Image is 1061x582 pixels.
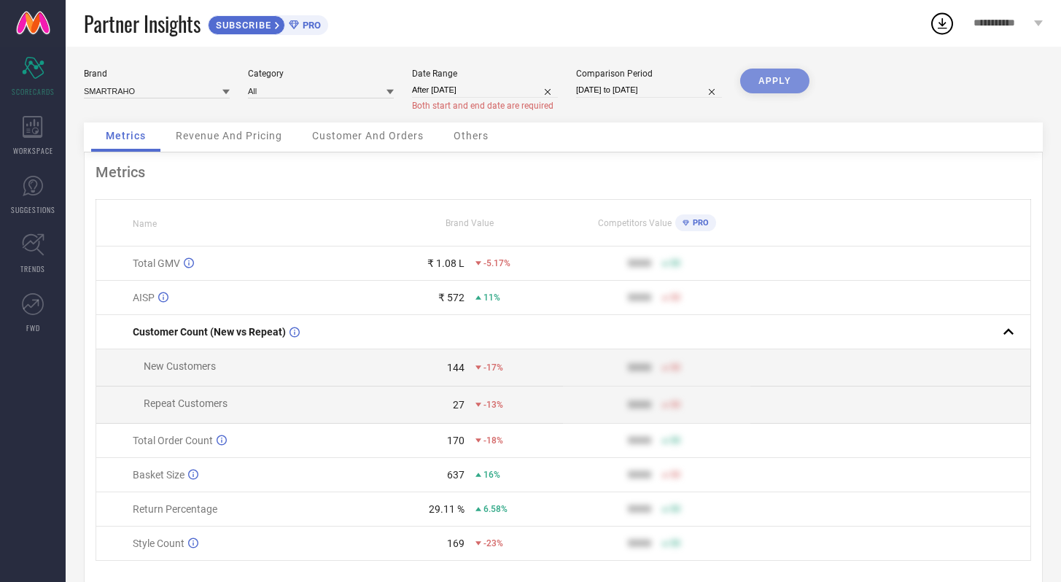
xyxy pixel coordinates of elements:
div: ₹ 1.08 L [427,257,465,269]
span: Others [454,130,489,141]
div: 9999 [628,399,651,411]
span: 50 [670,538,680,548]
input: Select date range [412,82,558,98]
div: Metrics [96,163,1031,181]
span: FWD [26,322,40,333]
div: 9999 [628,292,651,303]
div: Brand [84,69,230,79]
span: -18% [483,435,503,446]
span: 50 [670,362,680,373]
div: 144 [447,362,465,373]
span: Brand Value [446,218,494,228]
div: 169 [447,538,465,549]
span: 11% [483,292,500,303]
span: Total GMV [133,257,180,269]
span: 6.58% [483,504,508,514]
span: 16% [483,470,500,480]
span: 50 [670,258,680,268]
span: Customer And Orders [312,130,424,141]
span: Style Count [133,538,184,549]
span: Revenue And Pricing [176,130,282,141]
div: Category [248,69,394,79]
span: Basket Size [133,469,184,481]
span: PRO [299,20,321,31]
span: Customer Count (New vs Repeat) [133,326,286,338]
span: 50 [670,470,680,480]
div: Comparison Period [576,69,722,79]
div: 29.11 % [429,503,465,515]
span: Competitors Value [598,218,672,228]
span: Name [133,219,157,229]
a: SUBSCRIBEPRO [208,12,328,35]
span: SUBSCRIBE [209,20,275,31]
div: 637 [447,469,465,481]
span: -17% [483,362,503,373]
span: Partner Insights [84,9,201,39]
div: 9999 [628,362,651,373]
div: Date Range [412,69,558,79]
span: -23% [483,538,503,548]
div: Open download list [929,10,955,36]
div: 170 [447,435,465,446]
span: TRENDS [20,263,45,274]
span: Both start and end date are required [412,101,553,111]
span: -13% [483,400,503,410]
span: SUGGESTIONS [11,204,55,215]
div: 9999 [628,435,651,446]
span: Repeat Customers [144,397,228,409]
span: SCORECARDS [12,86,55,97]
span: 50 [670,435,680,446]
div: 9999 [628,503,651,515]
span: Metrics [106,130,146,141]
span: Return Percentage [133,503,217,515]
span: PRO [689,218,709,228]
div: 9999 [628,538,651,549]
span: Total Order Count [133,435,213,446]
span: -5.17% [483,258,510,268]
span: 50 [670,400,680,410]
div: ₹ 572 [438,292,465,303]
span: WORKSPACE [13,145,53,156]
span: 50 [670,292,680,303]
span: 50 [670,504,680,514]
div: 9999 [628,257,651,269]
div: 27 [453,399,465,411]
span: New Customers [144,360,216,372]
div: 9999 [628,469,651,481]
span: AISP [133,292,155,303]
input: Select comparison period [576,82,722,98]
